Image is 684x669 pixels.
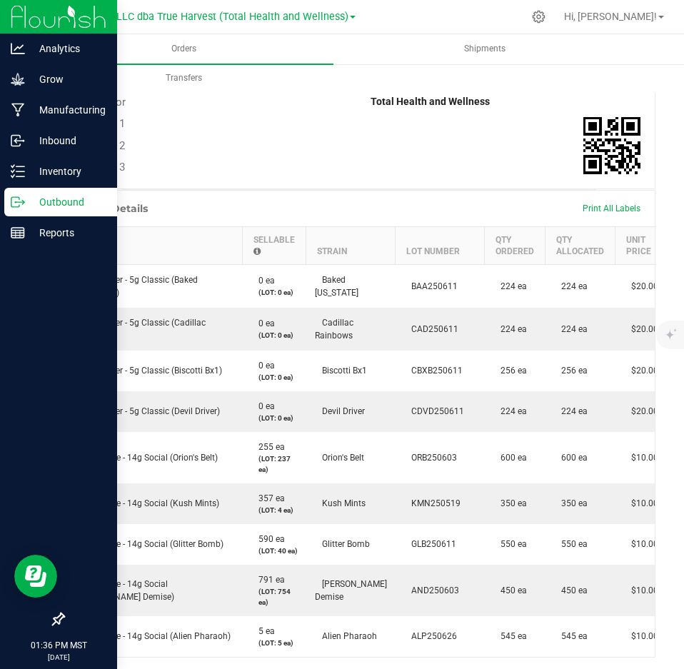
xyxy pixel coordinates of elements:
[583,117,640,174] qrcode: 00002424
[11,195,25,209] inline-svg: Outbound
[493,631,527,641] span: 545 ea
[493,539,527,549] span: 550 ea
[152,43,216,55] span: Orders
[34,34,333,64] a: Orders
[251,442,285,452] span: 255 ea
[404,585,459,595] span: AND250603
[73,366,222,376] span: SG - Flower - 5g Classic (Biscotti Bx1)
[306,226,396,264] th: Strain
[315,539,370,549] span: Glitter Bomb
[251,575,285,585] span: 791 ea
[315,579,387,602] span: [PERSON_NAME] Demise
[315,631,377,641] span: Alien Pharaoh
[554,631,588,641] span: 545 ea
[73,275,198,298] span: SG - Flower - 5g Classic (Baked [US_STATE])
[624,366,658,376] span: $20.00
[64,226,243,264] th: Item
[73,539,223,549] span: SG - Shake - 14g Social (Glitter Bomb)
[251,361,275,371] span: 0 ea
[404,453,457,463] span: ORB250603
[11,72,25,86] inline-svg: Grow
[11,134,25,148] inline-svg: Inbound
[14,555,57,598] iframe: Resource center
[11,226,25,240] inline-svg: Reports
[251,276,275,286] span: 0 ea
[315,275,358,298] span: Baked [US_STATE]
[493,498,527,508] span: 350 ea
[554,585,588,595] span: 450 ea
[404,324,458,334] span: CAD250611
[6,652,111,663] p: [DATE]
[25,40,111,57] p: Analytics
[315,498,366,508] span: Kush Mints
[564,11,657,22] span: Hi, [PERSON_NAME]!
[251,626,275,636] span: 5 ea
[545,226,615,264] th: Qty Allocated
[554,498,588,508] span: 350 ea
[485,226,545,264] th: Qty Ordered
[624,281,658,291] span: $20.00
[624,585,658,595] span: $10.00
[404,281,458,291] span: BAA250611
[41,11,348,23] span: DXR FINANCE 4 LLC dba True Harvest (Total Health and Wellness)
[251,534,285,544] span: 590 ea
[25,101,111,119] p: Manufacturing
[25,71,111,88] p: Grow
[554,281,588,291] span: 224 ea
[624,324,658,334] span: $20.00
[371,96,490,107] strong: Total Health and Wellness
[583,117,640,174] img: Scan me!
[624,453,658,463] span: $10.00
[34,64,333,94] a: Transfers
[251,453,298,475] p: (LOT: 237 ea)
[315,366,367,376] span: Biscotti Bx1
[335,34,634,64] a: Shipments
[404,406,464,416] span: CDVD250611
[493,281,527,291] span: 224 ea
[251,287,298,298] p: (LOT: 0 ea)
[554,406,588,416] span: 224 ea
[73,498,219,508] span: SG - Shake - 14g Social (Kush Mints)
[404,498,461,508] span: KMN250519
[251,413,298,423] p: (LOT: 0 ea)
[251,401,275,411] span: 0 ea
[251,638,298,648] p: (LOT: 5 ea)
[315,453,364,463] span: Orion's Belt
[11,103,25,117] inline-svg: Manufacturing
[493,453,527,463] span: 600 ea
[25,132,111,149] p: Inbound
[73,318,206,341] span: SG - Flower - 5g Classic (Cadillac Rainbows)
[554,366,588,376] span: 256 ea
[25,193,111,211] p: Outbound
[624,631,658,641] span: $10.00
[404,539,456,549] span: GLB250611
[251,330,298,341] p: (LOT: 0 ea)
[583,203,640,213] span: Print All Labels
[445,43,525,55] span: Shipments
[243,226,306,264] th: Sellable
[615,226,667,264] th: Unit Price
[624,539,658,549] span: $10.00
[554,453,588,463] span: 600 ea
[554,324,588,334] span: 224 ea
[146,72,221,84] span: Transfers
[73,579,174,602] span: SG - Shake - 14g Social ([PERSON_NAME] Demise)
[73,406,220,416] span: SG - Flower - 5g Classic (Devil Driver)
[73,631,231,641] span: SG - Shake - 14g Social (Alien Pharaoh)
[251,545,298,556] p: (LOT: 40 ea)
[396,226,485,264] th: Lot Number
[73,453,218,463] span: SG - Shake - 14g Social (Orion's Belt)
[493,324,527,334] span: 224 ea
[404,631,457,641] span: ALP250626
[493,366,527,376] span: 256 ea
[624,498,658,508] span: $10.00
[251,493,285,503] span: 357 ea
[315,406,365,416] span: Devil Driver
[530,10,548,24] div: Manage settings
[25,163,111,180] p: Inventory
[554,539,588,549] span: 550 ea
[251,505,298,515] p: (LOT: 4 ea)
[251,586,298,608] p: (LOT: 754 ea)
[315,318,353,341] span: Cadillac Rainbows
[11,164,25,178] inline-svg: Inventory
